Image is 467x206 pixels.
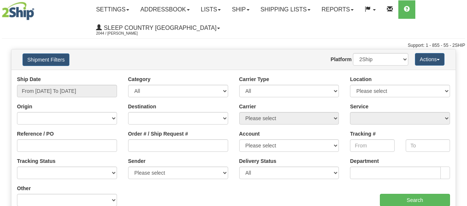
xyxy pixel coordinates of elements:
button: Actions [415,53,444,66]
span: 2044 / [PERSON_NAME] [96,30,151,37]
label: Sender [128,157,145,165]
button: Shipment Filters [23,53,69,66]
img: logo2044.jpg [2,2,34,20]
label: Tracking Status [17,157,55,165]
label: Carrier [239,103,256,110]
a: Shipping lists [255,0,316,19]
label: Service [350,103,368,110]
input: From [350,139,394,152]
label: Department [350,157,379,165]
a: Addressbook [135,0,195,19]
label: Delivery Status [239,157,277,165]
label: Category [128,76,151,83]
label: Destination [128,103,156,110]
span: Sleep Country [GEOGRAPHIC_DATA] [102,25,216,31]
label: Order # / Ship Request # [128,130,188,137]
label: Platform [331,56,352,63]
iframe: chat widget [450,65,466,140]
a: Ship [226,0,255,19]
input: To [406,139,450,152]
label: Ship Date [17,76,41,83]
a: Sleep Country [GEOGRAPHIC_DATA] 2044 / [PERSON_NAME] [90,19,226,37]
label: Account [239,130,260,137]
div: Support: 1 - 855 - 55 - 2SHIP [2,42,465,49]
label: Tracking # [350,130,375,137]
label: Location [350,76,371,83]
label: Reference / PO [17,130,54,137]
a: Lists [195,0,226,19]
label: Origin [17,103,32,110]
a: Settings [90,0,135,19]
label: Other [17,185,31,192]
label: Carrier Type [239,76,269,83]
a: Reports [316,0,359,19]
